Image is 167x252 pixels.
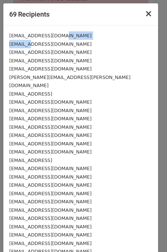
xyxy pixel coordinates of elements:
[9,199,92,204] small: [EMAIL_ADDRESS][DOMAIN_NAME]
[9,124,92,130] small: [EMAIL_ADDRESS][DOMAIN_NAME]
[9,191,92,196] small: [EMAIL_ADDRESS][DOMAIN_NAME]
[9,108,92,113] small: [EMAIL_ADDRESS][DOMAIN_NAME]
[9,116,92,121] small: [EMAIL_ADDRESS][DOMAIN_NAME]
[9,99,92,105] small: [EMAIL_ADDRESS][DOMAIN_NAME]
[9,182,92,188] small: [EMAIL_ADDRESS][DOMAIN_NAME]
[9,58,92,63] small: [EMAIL_ADDRESS][DOMAIN_NAME]
[130,217,167,252] iframe: Chat Widget
[9,224,92,229] small: [EMAIL_ADDRESS][DOMAIN_NAME]
[9,215,92,221] small: [EMAIL_ADDRESS][DOMAIN_NAME]
[9,91,52,97] small: [EMAIL_ADDRESS]
[9,141,92,146] small: [EMAIL_ADDRESS][DOMAIN_NAME]
[9,149,92,155] small: [EMAIL_ADDRESS][DOMAIN_NAME]
[9,174,92,180] small: [EMAIL_ADDRESS][DOMAIN_NAME]
[9,132,92,138] small: [EMAIL_ADDRESS][DOMAIN_NAME]
[9,207,92,213] small: [EMAIL_ADDRESS][DOMAIN_NAME]
[9,9,50,19] h5: 69 Recipients
[9,41,92,47] small: [EMAIL_ADDRESS][DOMAIN_NAME]
[9,241,92,246] small: [EMAIL_ADDRESS][DOMAIN_NAME]
[9,232,92,238] small: [EMAIL_ADDRESS][DOMAIN_NAME]
[9,158,52,163] small: [EMAIL_ADDRESS]
[139,3,158,24] button: Close
[9,166,92,171] small: [EMAIL_ADDRESS][DOMAIN_NAME]
[9,33,92,38] small: [EMAIL_ADDRESS][DOMAIN_NAME]
[145,8,152,19] span: ×
[9,66,92,72] small: [EMAIL_ADDRESS][DOMAIN_NAME]
[9,75,130,89] small: [PERSON_NAME][EMAIL_ADDRESS][PERSON_NAME][DOMAIN_NAME]
[9,49,92,55] small: [EMAIL_ADDRESS][DOMAIN_NAME]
